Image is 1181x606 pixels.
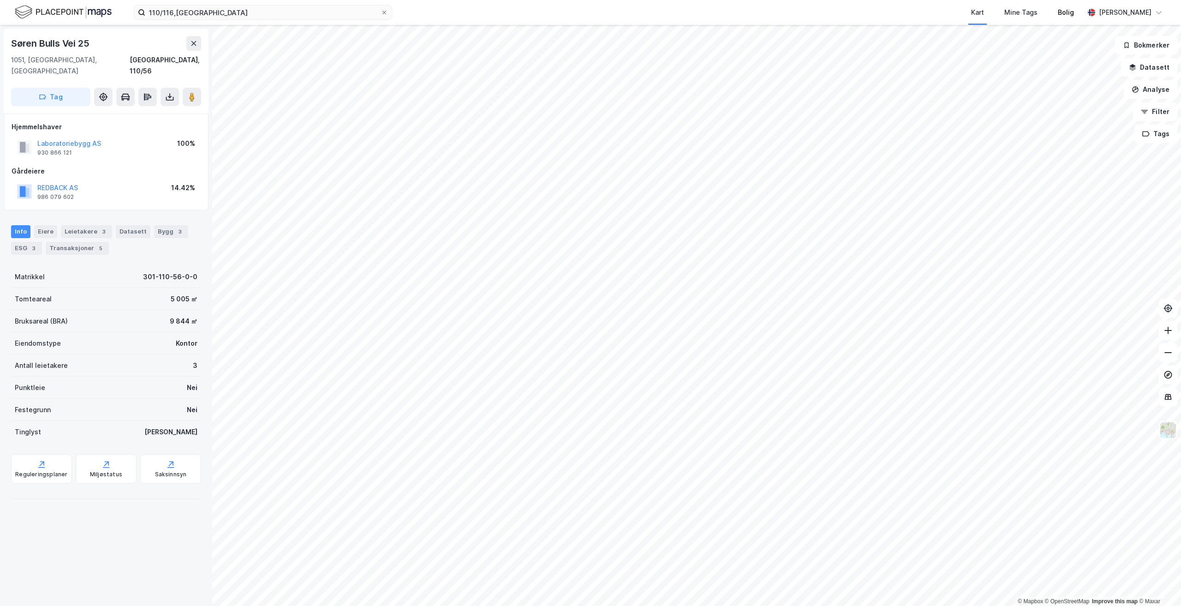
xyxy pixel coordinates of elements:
[1159,421,1177,439] img: Z
[154,225,188,238] div: Bygg
[1004,7,1038,18] div: Mine Tags
[171,182,195,193] div: 14.42%
[1092,598,1138,605] a: Improve this map
[15,426,41,438] div: Tinglyst
[176,338,197,349] div: Kontor
[1133,102,1177,121] button: Filter
[15,471,67,478] div: Reguleringsplaner
[37,149,72,156] div: 930 866 121
[130,54,201,77] div: [GEOGRAPHIC_DATA], 110/56
[1135,562,1181,606] div: Kontrollprogram for chat
[96,244,105,253] div: 5
[61,225,112,238] div: Leietakere
[12,121,201,132] div: Hjemmelshaver
[11,54,130,77] div: 1051, [GEOGRAPHIC_DATA], [GEOGRAPHIC_DATA]
[34,225,57,238] div: Eiere
[1045,598,1090,605] a: OpenStreetMap
[971,7,984,18] div: Kart
[193,360,197,371] div: 3
[116,225,150,238] div: Datasett
[170,316,197,327] div: 9 844 ㎡
[15,316,68,327] div: Bruksareal (BRA)
[1099,7,1151,18] div: [PERSON_NAME]
[1135,562,1181,606] iframe: Chat Widget
[15,294,52,305] div: Tomteareal
[187,404,197,415] div: Nei
[11,88,90,106] button: Tag
[143,271,197,282] div: 301-110-56-0-0
[15,338,61,349] div: Eiendomstype
[15,360,68,371] div: Antall leietakere
[90,471,122,478] div: Miljøstatus
[11,242,42,255] div: ESG
[46,242,109,255] div: Transaksjoner
[15,382,45,393] div: Punktleie
[177,138,195,149] div: 100%
[15,4,112,20] img: logo.f888ab2527a4732fd821a326f86c7f29.svg
[15,271,45,282] div: Matrikkel
[1134,125,1177,143] button: Tags
[1058,7,1074,18] div: Bolig
[1018,598,1043,605] a: Mapbox
[155,471,187,478] div: Saksinnsyn
[187,382,197,393] div: Nei
[1124,80,1177,99] button: Analyse
[29,244,38,253] div: 3
[1115,36,1177,54] button: Bokmerker
[11,36,91,51] div: Søren Bulls Vei 25
[171,294,197,305] div: 5 005 ㎡
[144,426,197,438] div: [PERSON_NAME]
[37,193,74,201] div: 986 079 602
[145,6,381,19] input: Søk på adresse, matrikkel, gårdeiere, leietakere eller personer
[175,227,185,236] div: 3
[12,166,201,177] div: Gårdeiere
[1121,58,1177,77] button: Datasett
[99,227,108,236] div: 3
[11,225,30,238] div: Info
[15,404,51,415] div: Festegrunn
